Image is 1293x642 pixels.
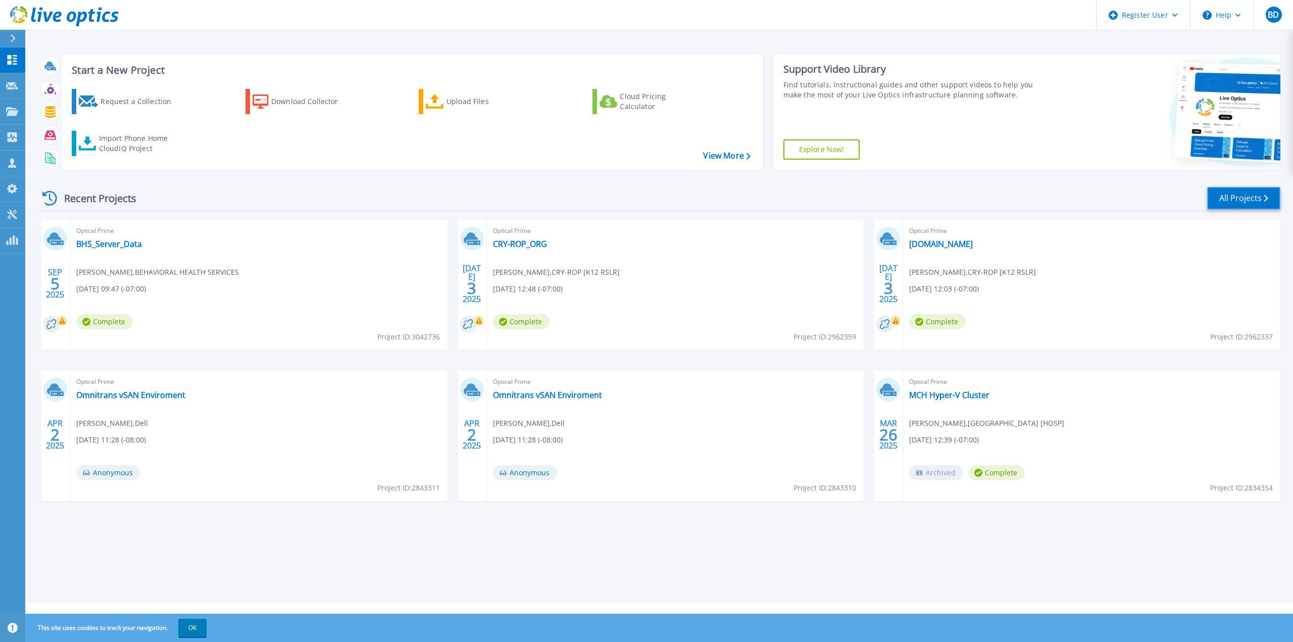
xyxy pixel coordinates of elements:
div: Support Video Library [783,63,1046,76]
span: Anonymous [76,465,140,480]
a: CRY-ROP_ORG [493,239,547,249]
div: Find tutorials, instructional guides and other support videos to help you make the most of your L... [783,80,1046,100]
a: View More [703,151,750,161]
span: Project ID: 3042736 [377,331,440,342]
span: Optical Prime [76,225,441,236]
span: 3 [884,284,893,292]
a: Download Collector [245,89,358,114]
span: Project ID: 2962359 [793,331,856,342]
span: Complete [909,314,966,329]
span: [DATE] 12:03 (-07:00) [909,283,979,294]
div: APR 2025 [462,416,481,453]
span: Archived [909,465,963,480]
span: [DATE] 09:47 (-07:00) [76,283,146,294]
span: Optical Prime [493,376,858,387]
span: Anonymous [493,465,557,480]
span: This site uses cookies to track your navigation. [28,619,207,637]
div: MAR 2025 [879,416,898,453]
a: Omnitrans vSAN Enviroment [493,390,602,400]
span: Project ID: 2843311 [377,482,440,493]
div: APR 2025 [45,416,65,453]
span: 2 [467,430,476,439]
span: [PERSON_NAME] , Dell [493,418,565,429]
span: Optical Prime [909,376,1274,387]
span: 26 [879,430,898,439]
span: [PERSON_NAME] , BEHAVIORAL HEALTH SERVICES [76,267,239,278]
span: [PERSON_NAME] , CRY-ROP [K12 RSLR] [493,267,620,278]
div: Cloud Pricing Calculator [620,91,701,112]
span: Project ID: 2962337 [1210,331,1273,342]
span: BD [1268,11,1279,19]
a: MCH Hyper-V Cluster [909,390,989,400]
div: Download Collector [271,91,352,112]
a: Upload Files [419,89,531,114]
span: [PERSON_NAME] , [GEOGRAPHIC_DATA] [HOSP] [909,418,1064,429]
span: [PERSON_NAME] , CRY-ROP [K12 RSLR] [909,267,1036,278]
div: [DATE] 2025 [462,265,481,302]
span: 5 [51,279,60,288]
span: Project ID: 2834354 [1210,482,1273,493]
a: BHS_Server_Data [76,239,142,249]
div: Import Phone Home CloudIQ Project [99,133,178,154]
span: Complete [493,314,550,329]
span: Complete [968,465,1025,480]
a: All Projects [1207,187,1280,210]
span: 2 [51,430,60,439]
span: [DATE] 12:39 (-07:00) [909,434,979,446]
a: [DOMAIN_NAME] [909,239,973,249]
div: SEP 2025 [45,265,65,302]
span: Optical Prime [76,376,441,387]
span: [DATE] 12:48 (-07:00) [493,283,563,294]
div: Recent Projects [39,186,150,211]
span: [DATE] 11:28 (-08:00) [493,434,563,446]
span: Optical Prime [493,225,858,236]
a: Request a Collection [72,89,184,114]
span: 3 [467,284,476,292]
h3: Start a New Project [72,65,750,76]
span: Project ID: 2843310 [793,482,856,493]
div: Request a Collection [101,91,181,112]
a: Explore Now! [783,139,860,160]
span: Optical Prime [909,225,1274,236]
a: Omnitrans vSAN Enviroment [76,390,185,400]
span: Complete [76,314,133,329]
div: Upload Files [446,91,527,112]
a: Cloud Pricing Calculator [592,89,705,114]
span: [PERSON_NAME] , Dell [76,418,148,429]
button: OK [178,619,207,637]
div: [DATE] 2025 [879,265,898,302]
span: [DATE] 11:28 (-08:00) [76,434,146,446]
